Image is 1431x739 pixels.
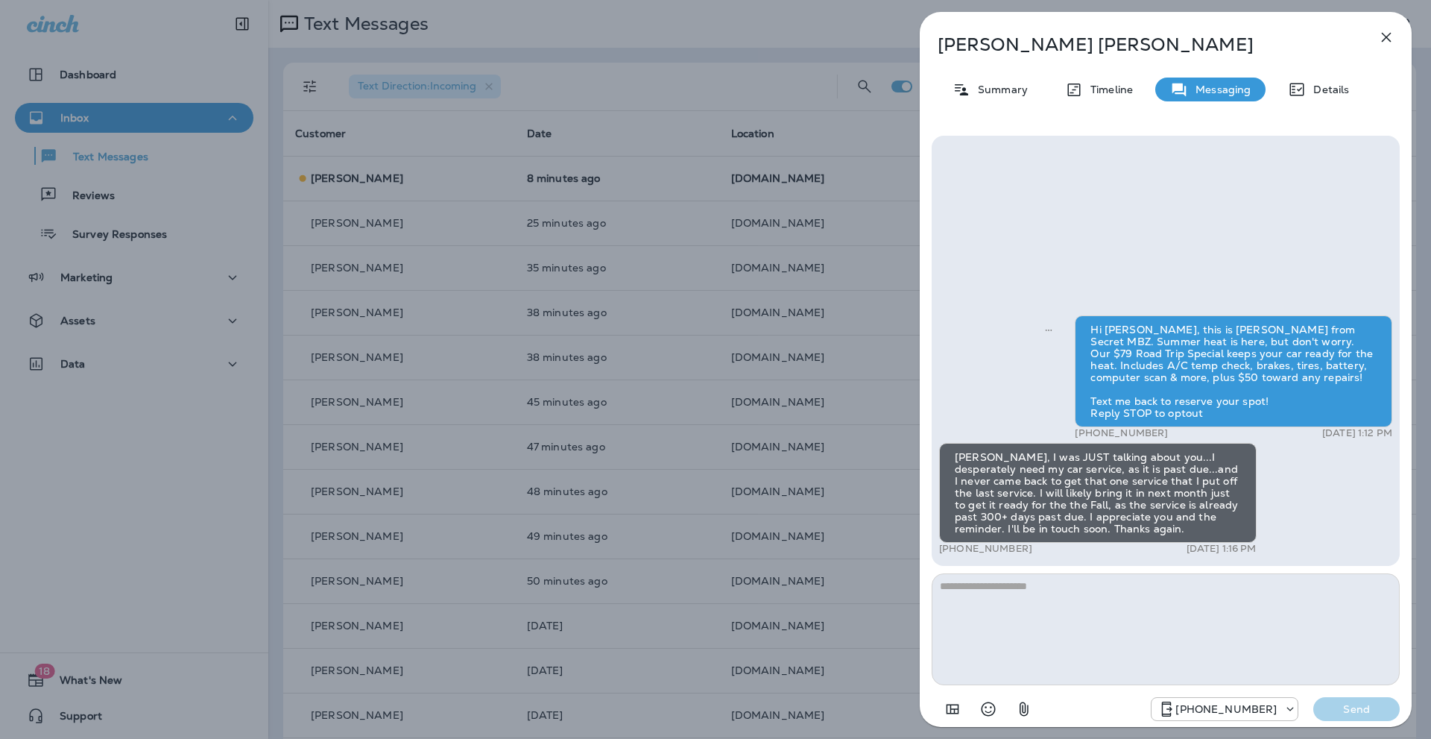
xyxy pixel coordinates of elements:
p: [PERSON_NAME] [PERSON_NAME] [938,34,1345,55]
p: [PHONE_NUMBER] [1175,703,1277,715]
p: [PHONE_NUMBER] [1075,427,1168,439]
p: Timeline [1083,84,1133,95]
span: Sent [1045,322,1052,336]
p: [PHONE_NUMBER] [939,543,1032,555]
p: Messaging [1188,84,1251,95]
div: +1 (424) 433-6149 [1152,700,1298,718]
p: [DATE] 1:12 PM [1322,427,1392,439]
div: Hi [PERSON_NAME], this is [PERSON_NAME] from Secret MBZ. Summer heat is here, but don't worry. Ou... [1075,315,1392,427]
p: [DATE] 1:16 PM [1187,543,1257,555]
p: Details [1306,84,1349,95]
p: Summary [970,84,1028,95]
button: Add in a premade template [938,694,967,724]
button: Select an emoji [973,694,1003,724]
div: [PERSON_NAME], I was JUST talking about you...I desperately need my car service, as it is past du... [939,443,1257,543]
